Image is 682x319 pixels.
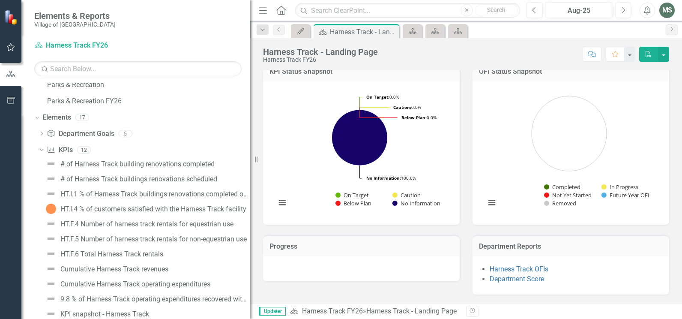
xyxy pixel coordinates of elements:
[47,145,72,155] a: KPIs
[487,6,506,13] span: Search
[34,11,116,21] span: Elements & Reports
[46,234,56,244] img: Not Defined
[42,113,71,123] a: Elements
[44,187,250,201] a: HT.I.1 % of Harness Track buildings renovations completed on schedule
[44,232,247,246] a: HT.F.5 Number of harness track rentals for non-equestrian use
[46,249,56,259] img: Not Defined
[44,202,246,216] a: HT.I.4 % of customers satisfied with the Harness Track facility
[60,250,163,258] div: HT.F.6 Total Harness Track rentals
[302,307,363,315] a: Harness Track FY26
[4,9,20,25] img: ClearPoint Strategy
[544,191,591,199] button: Show Not Yet Started
[479,68,663,75] h3: OFI Status Snapshot
[44,247,163,261] a: HT.F.6 Total Harness Track rentals
[490,265,548,273] a: Harness Track OFIs
[481,87,661,216] div: Chart. Highcharts interactive chart.
[46,279,56,289] img: Not Defined
[44,157,215,171] a: # of Harness Track building renovations completed
[60,265,168,273] div: Cumulative Harness Track revenues
[259,307,286,316] span: Updater
[44,262,168,276] a: Cumulative Harness Track revenues
[77,146,91,153] div: 12
[544,183,580,191] button: Show Completed
[263,47,378,57] div: Harness Track - Landing Page
[366,175,401,181] tspan: No Information:
[392,199,440,207] button: Show No Information
[601,183,638,191] button: Show In Progress
[401,114,427,120] tspan: Below Plan:
[60,205,246,213] div: HT.I.4 % of customers satisfied with the Harness Track facility
[272,87,448,216] svg: Interactive chart
[269,243,453,250] h3: Progress
[544,199,576,207] button: Show Removed
[366,307,457,315] div: Harness Track - Landing Page
[60,295,250,303] div: 9.8 % of Harness Track operating expenditures recovered with fees
[60,235,247,243] div: HT.F.5 Number of harness track rentals for non-equestrian use
[75,114,89,121] div: 17
[486,197,498,209] button: View chart menu, Chart
[44,172,217,186] a: # of Harness Track buildings renovations scheduled
[330,27,397,37] div: Harness Track - Landing Page
[47,80,250,90] a: Parks & Recreation
[548,6,610,16] div: Aug-25
[60,190,250,198] div: HT.I.1 % of Harness Track buildings renovations completed on schedule
[44,277,210,291] a: Cumulative Harness Track operating expenditures
[46,264,56,274] img: Not Defined
[34,61,242,76] input: Search Below...
[46,309,56,319] img: Not Defined
[490,275,544,283] a: Department Score
[295,3,520,18] input: Search ClearPoint...
[34,41,141,51] a: Harness Track FY26
[366,94,389,100] tspan: On Target:
[290,307,460,316] div: »
[601,191,649,199] button: Show Future Year OFI
[47,129,114,139] a: Department Goals
[60,220,233,228] div: HT.F.4 Number of harness track rentals for equestrian use
[46,219,56,229] img: Not Defined
[366,94,399,100] text: 0.0%
[276,197,288,209] button: View chart menu, Chart
[479,243,663,250] h3: Department Reports
[60,175,217,183] div: # of Harness Track buildings renovations scheduled
[475,4,518,16] button: Search
[392,191,421,199] button: Show Caution
[335,191,369,199] button: Show On Target
[366,175,416,181] text: 100.0%
[46,189,56,199] img: Not Defined
[46,204,56,214] img: No Information
[44,292,250,306] a: 9.8 % of Harness Track operating expenditures recovered with fees
[269,68,453,75] h3: KPI Status Snapshot
[60,310,149,318] div: KPI snapshot - Harness Track
[263,57,378,63] div: Harness Track FY26
[393,104,421,110] text: 0.0%
[46,294,56,304] img: Not Defined
[332,110,388,166] path: No Information, 2.
[46,174,56,184] img: Not Defined
[659,3,675,18] button: MS
[272,87,451,216] div: Chart. Highcharts interactive chart.
[335,199,372,207] button: Show Below Plan
[47,96,250,106] a: Parks & Recreation FY26
[119,130,132,137] div: 5
[60,280,210,288] div: Cumulative Harness Track operating expenditures
[393,104,411,110] tspan: Caution:
[44,217,233,231] a: HT.F.4 Number of harness track rentals for equestrian use
[481,87,657,216] svg: Interactive chart
[60,160,215,168] div: # of Harness Track building renovations completed
[46,159,56,169] img: Not Defined
[401,114,437,120] text: 0.0%
[34,21,116,28] small: Village of [GEOGRAPHIC_DATA]
[545,3,613,18] button: Aug-25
